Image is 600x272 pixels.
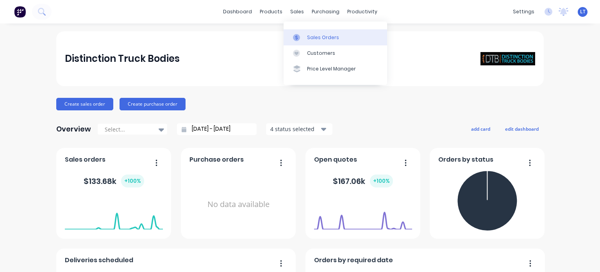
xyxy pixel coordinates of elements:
button: Create purchase order [120,98,186,110]
div: products [256,6,286,18]
div: productivity [343,6,381,18]
a: Sales Orders [284,29,387,45]
div: $ 133.68k [84,175,144,187]
div: purchasing [308,6,343,18]
button: 4 status selected [266,123,332,135]
div: + 100 % [370,175,393,187]
button: Create sales order [56,98,113,110]
span: Orders by status [438,155,493,164]
div: Distinction Truck Bodies [65,51,180,67]
span: Open quotes [314,155,357,164]
div: Customers [307,50,335,57]
div: + 100 % [121,175,144,187]
div: $ 167.06k [333,175,393,187]
a: Customers [284,45,387,61]
img: Distinction Truck Bodies [480,52,535,66]
div: Sales Orders [307,34,339,41]
div: 4 status selected [270,125,320,133]
img: Factory [14,6,26,18]
span: Sales orders [65,155,105,164]
div: sales [286,6,308,18]
span: Orders by required date [314,256,393,265]
div: Price Level Manager [307,65,356,72]
div: Overview [56,121,91,137]
div: settings [509,6,538,18]
div: No data available [189,168,287,241]
a: dashboard [219,6,256,18]
a: Price Level Manager [284,61,387,77]
span: Purchase orders [189,155,244,164]
button: edit dashboard [500,124,544,134]
button: add card [466,124,495,134]
span: LT [580,8,586,15]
